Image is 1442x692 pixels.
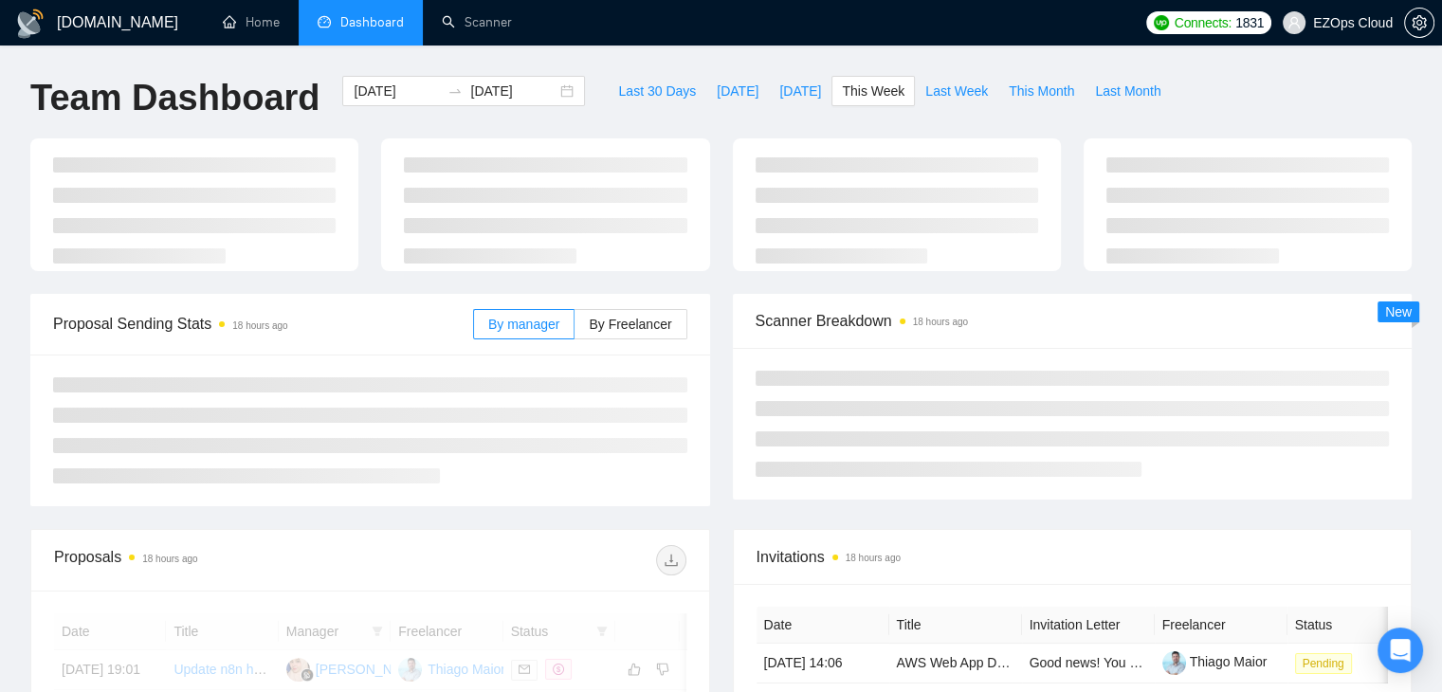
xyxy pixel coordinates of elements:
span: By manager [488,317,559,332]
span: Last Month [1095,81,1160,101]
button: This Month [998,76,1085,106]
span: 1831 [1235,12,1264,33]
span: Dashboard [340,14,404,30]
img: c1nIYiYEnWxP2TfA_dGaGsU0yq_D39oq7r38QHb4DlzjuvjqWQxPJgmVLd1BESEi1_ [1162,651,1186,675]
span: user [1287,16,1301,29]
span: Scanner Breakdown [756,309,1390,333]
span: swap-right [447,83,463,99]
img: upwork-logo.png [1154,15,1169,30]
span: [DATE] [779,81,821,101]
a: AWS Web App Dev Environment Configuration [897,655,1172,670]
button: setting [1404,8,1434,38]
span: New [1385,304,1412,319]
button: [DATE] [769,76,831,106]
span: Proposal Sending Stats [53,312,473,336]
button: Last 30 Days [608,76,706,106]
a: searchScanner [442,14,512,30]
th: Invitation Letter [1022,607,1155,644]
a: Pending [1295,655,1360,670]
button: Last Month [1085,76,1171,106]
input: End date [470,81,557,101]
span: setting [1405,15,1433,30]
span: This Week [842,81,904,101]
button: [DATE] [706,76,769,106]
span: to [447,83,463,99]
th: Title [889,607,1022,644]
time: 18 hours ago [142,554,197,564]
span: [DATE] [717,81,758,101]
span: Last Week [925,81,988,101]
th: Status [1287,607,1420,644]
span: By Freelancer [589,317,671,332]
div: Proposals [54,545,370,575]
a: Thiago Maior [1162,654,1268,669]
span: dashboard [318,15,331,28]
span: Pending [1295,653,1352,674]
button: Last Week [915,76,998,106]
th: Date [757,607,889,644]
a: setting [1404,15,1434,30]
h1: Team Dashboard [30,76,319,120]
span: Invitations [757,545,1389,569]
span: Last 30 Days [618,81,696,101]
input: Start date [354,81,440,101]
img: logo [15,9,46,39]
span: Connects: [1175,12,1232,33]
td: AWS Web App Dev Environment Configuration [889,644,1022,683]
div: Open Intercom Messenger [1378,628,1423,673]
time: 18 hours ago [913,317,968,327]
span: This Month [1009,81,1074,101]
button: This Week [831,76,915,106]
time: 18 hours ago [232,320,287,331]
a: homeHome [223,14,280,30]
td: [DATE] 14:06 [757,644,889,683]
time: 18 hours ago [846,553,901,563]
th: Freelancer [1155,607,1287,644]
